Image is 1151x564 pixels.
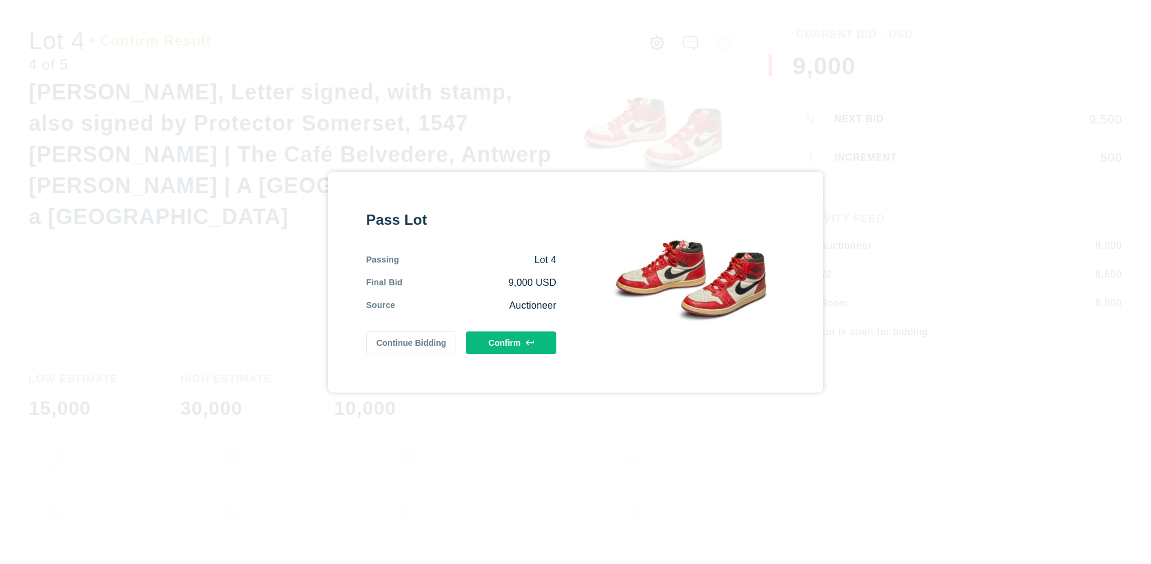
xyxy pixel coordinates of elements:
[399,254,556,267] div: Lot 4
[366,276,403,289] div: Final Bid
[366,210,556,230] div: Pass Lot
[366,331,457,354] button: Continue Bidding
[466,331,556,354] button: Confirm
[403,276,556,289] div: 9,000 USD
[395,299,556,312] div: Auctioneer
[366,254,399,267] div: Passing
[366,299,396,312] div: Source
